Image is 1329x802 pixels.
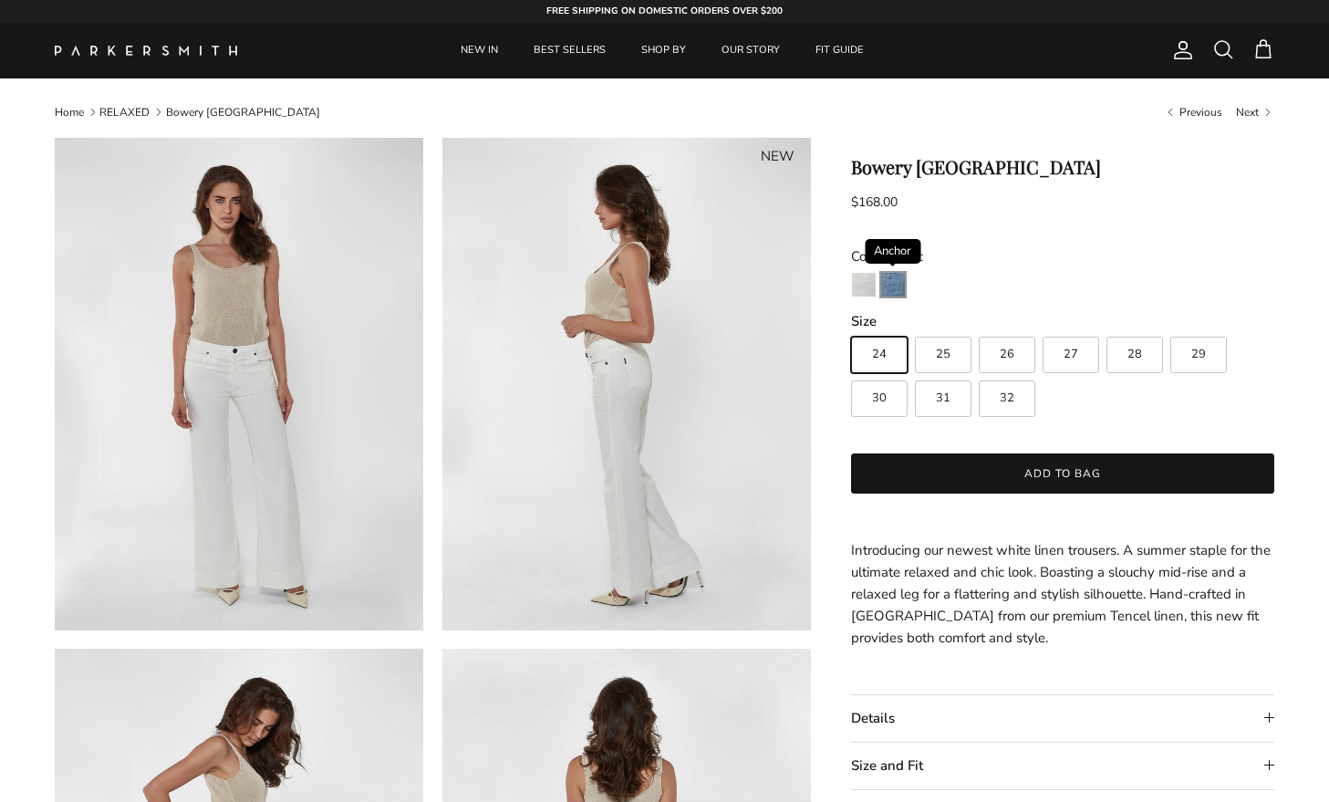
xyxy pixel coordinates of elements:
a: Anchor [880,272,906,303]
a: Home [55,105,84,120]
span: Next [1236,105,1259,120]
a: OUR STORY [705,23,796,78]
img: Parker Smith [55,46,237,56]
a: RELAXED [99,105,150,120]
nav: Breadcrumbs [55,104,1274,120]
a: Previous [1164,104,1222,120]
summary: Details [851,695,1274,742]
strong: FREE SHIPPING ON DOMESTIC ORDERS OVER $200 [546,5,783,17]
span: 26 [1000,349,1014,360]
span: 27 [1064,349,1078,360]
span: Introducing our newest white linen trousers. A summer staple for the ultimate relaxed and chic lo... [851,541,1271,647]
span: Previous [1179,105,1222,120]
span: 29 [1191,349,1206,360]
a: Account [1165,39,1194,61]
a: Next [1236,104,1274,120]
img: Anchor [881,273,905,297]
summary: Size and Fit [851,743,1274,789]
legend: Size [851,312,877,331]
span: 31 [936,392,950,404]
a: SHOP BY [625,23,702,78]
a: NEW IN [444,23,514,78]
button: Add to bag [851,453,1274,494]
div: Primary [272,23,1054,78]
h1: Bowery [GEOGRAPHIC_DATA] [851,156,1274,178]
a: Blanc [851,272,877,303]
span: 30 [872,392,887,404]
span: 32 [1000,392,1014,404]
span: 25 [936,349,950,360]
span: 28 [1127,349,1142,360]
a: BEST SELLERS [517,23,622,78]
a: Bowery [GEOGRAPHIC_DATA] [166,105,320,120]
span: $168.00 [851,193,898,211]
iframe: Sign Up via Text for Offers [15,733,186,787]
img: Blanc [852,273,876,297]
div: Color: Blanc [851,245,1274,267]
span: 24 [872,349,887,360]
a: FIT GUIDE [799,23,880,78]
